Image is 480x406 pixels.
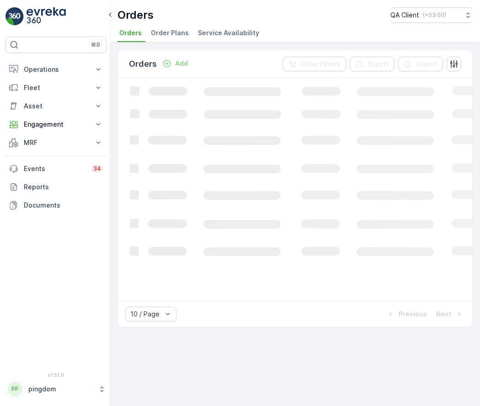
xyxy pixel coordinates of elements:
p: Engagement [24,120,88,129]
button: Engagement [5,115,107,134]
p: Next [436,310,451,319]
img: logo_light-DOdMpM7g.png [27,7,66,26]
a: Documents [5,196,107,214]
p: Orders [129,58,157,70]
button: Next [435,309,465,320]
button: Operations [5,60,107,79]
button: Clear Filters [283,57,346,71]
button: QA Client(+03:00) [390,7,473,23]
p: ( +03:00 ) [423,11,446,19]
p: Operations [24,65,88,74]
button: MRF [5,134,107,152]
p: Events [24,164,86,173]
p: pingdom [28,385,94,394]
p: Import [416,59,437,69]
span: Order Plans [151,28,189,37]
button: Fleet [5,79,107,97]
button: Add [159,58,192,69]
p: Add [175,59,188,68]
div: PP [8,382,22,396]
button: PPpingdom [5,379,107,399]
img: logo [5,7,24,26]
p: 34 [93,165,101,172]
a: Events34 [5,160,107,178]
a: Reports [5,178,107,196]
p: Reports [24,182,103,192]
span: Orders [119,28,142,37]
button: Import [398,57,443,71]
p: Documents [24,201,103,210]
span: Service Availability [198,28,259,37]
span: v 1.51.0 [5,372,107,378]
p: Export [368,59,389,69]
p: Fleet [24,83,88,92]
p: Clear Filters [301,59,341,69]
p: Orders [117,8,154,22]
p: QA Client [390,11,419,20]
p: MRF [24,138,88,147]
p: Previous [399,310,427,319]
button: Previous [385,309,428,320]
button: Asset [5,97,107,115]
p: Asset [24,101,88,111]
button: Export [350,57,395,71]
p: ⌘B [91,41,100,48]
